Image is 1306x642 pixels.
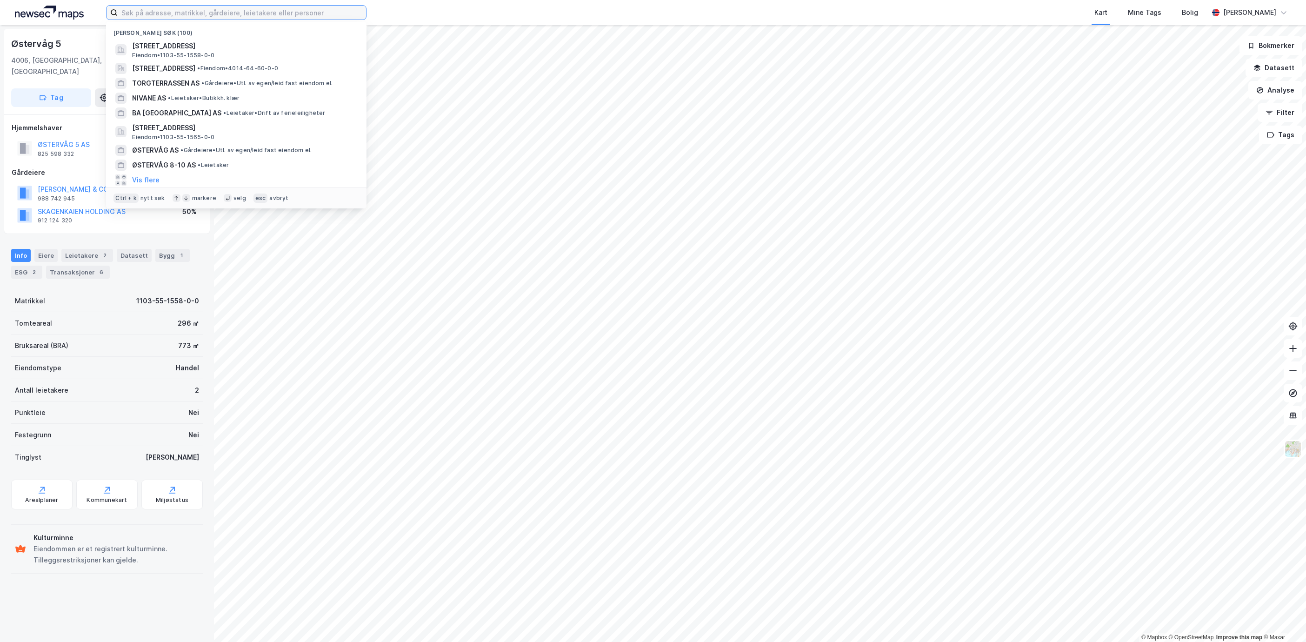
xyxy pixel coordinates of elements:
[156,496,188,504] div: Miljøstatus
[118,6,366,20] input: Søk på adresse, matrikkel, gårdeiere, leietakere eller personer
[198,161,200,168] span: •
[132,52,214,59] span: Eiendom • 1103-55-1558-0-0
[15,452,41,463] div: Tinglyst
[106,22,366,39] div: [PERSON_NAME] søk (100)
[177,251,186,260] div: 1
[33,532,199,543] div: Kulturminne
[1128,7,1161,18] div: Mine Tags
[1094,7,1107,18] div: Kart
[132,107,221,119] span: BA [GEOGRAPHIC_DATA] AS
[180,147,183,154] span: •
[15,385,68,396] div: Antall leietakere
[146,452,199,463] div: [PERSON_NAME]
[15,6,84,20] img: logo.a4113a55bc3d86da70a041830d287a7e.svg
[38,217,72,224] div: 912 124 320
[132,134,214,141] span: Eiendom • 1103-55-1565-0-0
[178,318,199,329] div: 296 ㎡
[97,267,106,277] div: 6
[132,145,179,156] span: ØSTERVÅG AS
[197,65,200,72] span: •
[223,109,226,116] span: •
[197,65,278,72] span: Eiendom • 4014-64-60-0-0
[113,194,139,203] div: Ctrl + k
[12,122,202,134] div: Hjemmelshaver
[46,266,110,279] div: Transaksjoner
[11,88,91,107] button: Tag
[132,40,355,52] span: [STREET_ADDRESS]
[269,194,288,202] div: avbryt
[201,80,204,87] span: •
[1259,597,1306,642] iframe: Chat Widget
[12,167,202,178] div: Gårdeiere
[140,194,165,202] div: nytt søk
[117,249,152,262] div: Datasett
[38,150,74,158] div: 825 598 332
[155,249,190,262] div: Bygg
[25,496,58,504] div: Arealplaner
[192,194,216,202] div: markere
[87,496,127,504] div: Kommunekart
[1169,634,1214,641] a: OpenStreetMap
[1246,59,1302,77] button: Datasett
[15,362,61,374] div: Eiendomstype
[15,429,51,441] div: Festegrunn
[201,80,333,87] span: Gårdeiere • Utl. av egen/leid fast eiendom el.
[132,174,160,186] button: Vis flere
[132,63,195,74] span: [STREET_ADDRESS]
[11,36,63,51] div: Østervåg 5
[1248,81,1302,100] button: Analyse
[1259,597,1306,642] div: Kontrollprogram for chat
[15,340,68,351] div: Bruksareal (BRA)
[29,267,39,277] div: 2
[168,94,171,101] span: •
[132,78,200,89] span: TORGTERRASSEN AS
[15,318,52,329] div: Tomteareal
[198,161,229,169] span: Leietaker
[195,385,199,396] div: 2
[180,147,312,154] span: Gårdeiere • Utl. av egen/leid fast eiendom el.
[253,194,268,203] div: esc
[15,295,45,307] div: Matrikkel
[11,266,42,279] div: ESG
[132,122,355,134] span: [STREET_ADDRESS]
[1284,440,1302,458] img: Z
[11,55,130,77] div: 4006, [GEOGRAPHIC_DATA], [GEOGRAPHIC_DATA]
[1223,7,1276,18] div: [PERSON_NAME]
[1216,634,1262,641] a: Improve this map
[176,362,199,374] div: Handel
[1259,126,1302,144] button: Tags
[136,295,199,307] div: 1103-55-1558-0-0
[188,429,199,441] div: Nei
[132,93,166,104] span: NIVANE AS
[223,109,325,117] span: Leietaker • Drift av ferieleiligheter
[100,251,109,260] div: 2
[233,194,246,202] div: velg
[1141,634,1167,641] a: Mapbox
[182,206,197,217] div: 50%
[38,195,75,202] div: 988 742 945
[15,407,46,418] div: Punktleie
[1239,36,1302,55] button: Bokmerker
[34,249,58,262] div: Eiere
[33,543,199,566] div: Eiendommen er et registrert kulturminne. Tilleggsrestriksjoner kan gjelde.
[168,94,240,102] span: Leietaker • Butikkh. klær
[188,407,199,418] div: Nei
[1258,103,1302,122] button: Filter
[11,249,31,262] div: Info
[1182,7,1198,18] div: Bolig
[61,249,113,262] div: Leietakere
[132,160,196,171] span: ØSTERVÅG 8-10 AS
[178,340,199,351] div: 773 ㎡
